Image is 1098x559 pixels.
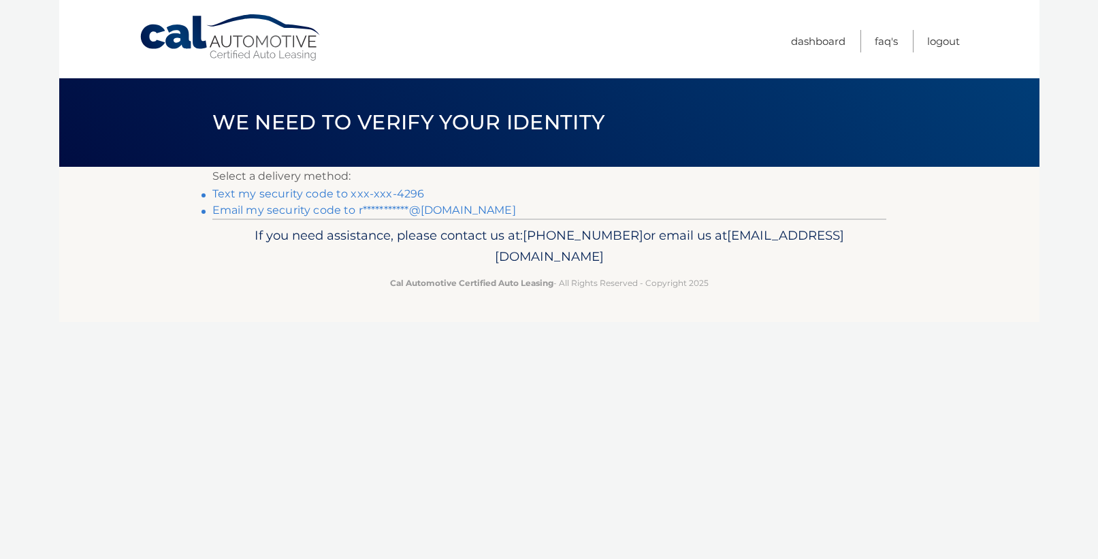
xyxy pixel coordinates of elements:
a: Logout [927,30,960,52]
p: - All Rights Reserved - Copyright 2025 [221,276,877,290]
span: [PHONE_NUMBER] [523,227,643,243]
a: FAQ's [875,30,898,52]
a: Dashboard [791,30,845,52]
p: If you need assistance, please contact us at: or email us at [221,225,877,268]
span: We need to verify your identity [212,110,605,135]
p: Select a delivery method: [212,167,886,186]
strong: Cal Automotive Certified Auto Leasing [390,278,553,288]
a: Text my security code to xxx-xxx-4296 [212,187,425,200]
a: Cal Automotive [139,14,323,62]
